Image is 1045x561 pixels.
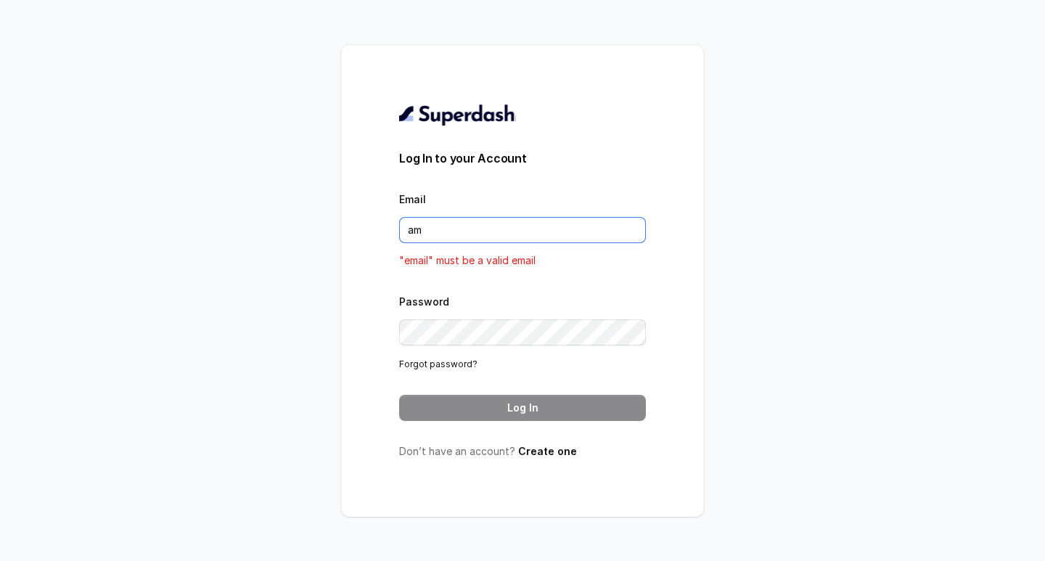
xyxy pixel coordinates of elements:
p: "email" must be a valid email [399,252,646,269]
label: Password [399,295,449,308]
button: Log In [399,395,646,421]
a: Forgot password? [399,359,478,369]
input: youremail@example.com [399,217,646,243]
img: light.svg [399,103,516,126]
h3: Log In to your Account [399,150,646,167]
label: Email [399,193,426,205]
a: Create one [518,445,577,457]
p: Don’t have an account? [399,444,646,459]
